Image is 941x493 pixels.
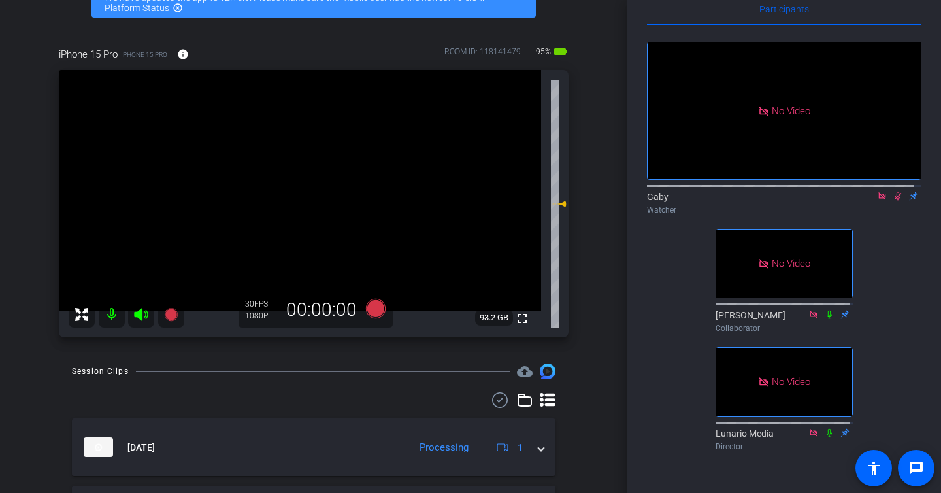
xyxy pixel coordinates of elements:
[444,46,521,65] div: ROOM ID: 118141479
[647,190,921,216] div: Gaby
[413,440,475,455] div: Processing
[177,48,189,60] mat-icon: info
[59,47,118,61] span: iPhone 15 Pro
[551,196,567,212] mat-icon: 0 dB
[534,41,553,62] span: 95%
[514,311,530,326] mat-icon: fullscreen
[475,310,513,326] span: 93.2 GB
[254,299,268,309] span: FPS
[716,427,853,452] div: Lunario Media
[245,299,278,309] div: 30
[105,3,169,13] a: Platform Status
[772,105,810,116] span: No Video
[72,418,555,476] mat-expansion-panel-header: thumb-nail[DATE]Processing1
[517,364,533,379] mat-icon: cloud_upload
[772,258,810,269] span: No Video
[759,5,809,14] span: Participants
[245,311,278,321] div: 1080P
[121,50,167,59] span: iPhone 15 Pro
[517,364,533,379] span: Destinations for your clips
[716,309,853,334] div: [PERSON_NAME]
[84,437,113,457] img: thumb-nail
[553,44,569,59] mat-icon: battery_std
[716,322,853,334] div: Collaborator
[908,460,924,476] mat-icon: message
[127,441,155,454] span: [DATE]
[772,375,810,387] span: No Video
[173,3,183,13] mat-icon: highlight_off
[72,365,129,378] div: Session Clips
[540,364,555,379] img: Session clips
[278,299,365,321] div: 00:00:00
[866,460,882,476] mat-icon: accessibility
[647,204,921,216] div: Watcher
[716,441,853,452] div: Director
[518,441,523,454] span: 1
